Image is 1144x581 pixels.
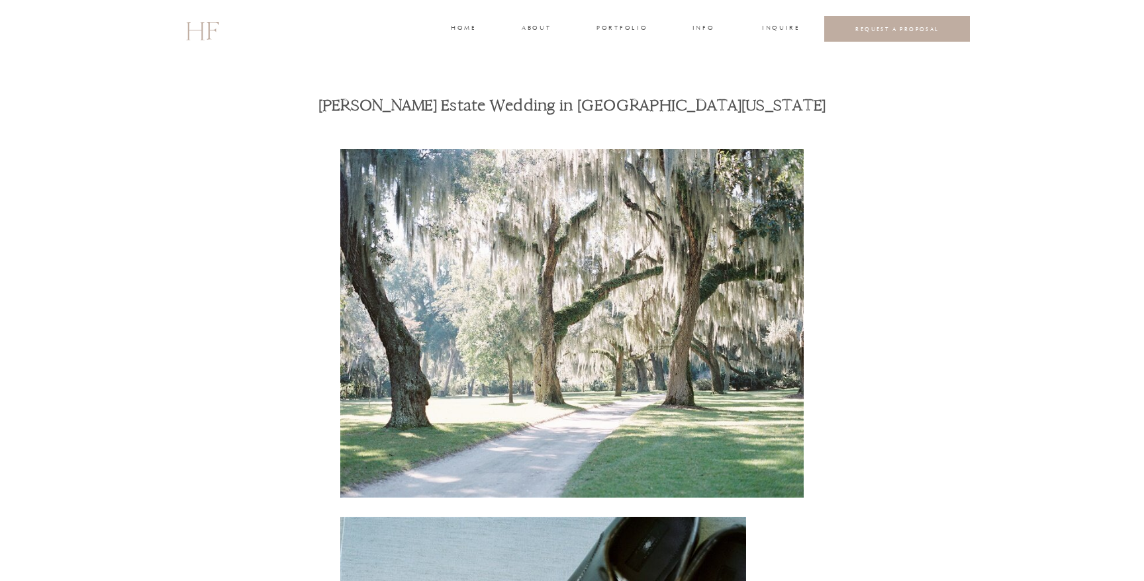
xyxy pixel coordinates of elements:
[451,23,475,35] a: home
[522,23,549,35] a: about
[762,23,798,35] a: INQUIRE
[340,149,804,498] img: Beaulieu Estate Savannah Georgia Wedding photographed by destination photographer Hannah Forsberg...
[691,23,716,35] a: INFO
[835,25,960,32] a: REQUEST A PROPOSAL
[295,95,849,116] h1: [PERSON_NAME] Estate Wedding in [GEOGRAPHIC_DATA][US_STATE]
[596,23,646,35] a: portfolio
[185,10,218,48] a: HF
